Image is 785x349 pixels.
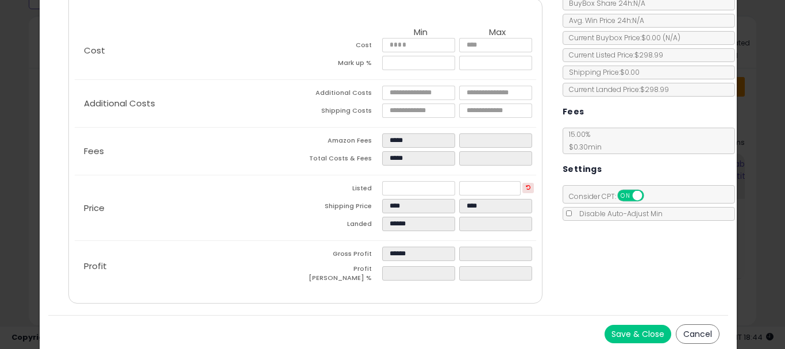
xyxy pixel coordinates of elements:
[305,103,382,121] td: Shipping Costs
[305,199,382,217] td: Shipping Price
[75,99,306,108] p: Additional Costs
[563,50,663,60] span: Current Listed Price: $298.99
[563,85,669,94] span: Current Landed Price: $298.99
[676,324,719,344] button: Cancel
[382,28,459,38] th: Min
[563,67,640,77] span: Shipping Price: $0.00
[305,217,382,235] td: Landed
[305,264,382,286] td: Profit [PERSON_NAME] %
[605,325,671,343] button: Save & Close
[305,56,382,74] td: Mark up %
[563,16,644,25] span: Avg. Win Price 24h: N/A
[75,147,306,156] p: Fees
[459,28,536,38] th: Max
[618,191,633,201] span: ON
[305,247,382,264] td: Gross Profit
[75,262,306,271] p: Profit
[305,151,382,169] td: Total Costs & Fees
[642,191,660,201] span: OFF
[75,204,306,213] p: Price
[563,33,680,43] span: Current Buybox Price:
[563,162,602,177] h5: Settings
[305,86,382,103] td: Additional Costs
[305,181,382,199] td: Listed
[574,209,663,218] span: Disable Auto-Adjust Min
[305,133,382,151] td: Amazon Fees
[641,33,680,43] span: $0.00
[563,142,602,152] span: $0.30 min
[75,46,306,55] p: Cost
[663,33,680,43] span: ( N/A )
[563,191,659,201] span: Consider CPT:
[563,105,584,119] h5: Fees
[563,129,602,152] span: 15.00 %
[305,38,382,56] td: Cost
